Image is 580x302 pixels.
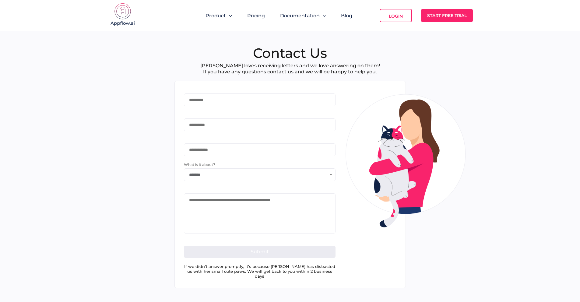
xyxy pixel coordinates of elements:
a: Blog [341,13,352,19]
button: Documentation [280,13,326,19]
span: What is it about? [184,162,215,167]
a: Pricing [247,13,265,19]
a: Start Free Trial [421,9,473,22]
h1: Contact Us [253,46,327,60]
img: appflow.ai-logo [107,3,138,27]
p: [PERSON_NAME] loves receiving letters and we love answering on them! If you have any questions co... [200,63,380,75]
a: Login [380,9,412,22]
p: If we didn’t answer promptly, it’s because [PERSON_NAME] has distracted us with her small cute pa... [184,264,336,279]
span: Documentation [280,13,320,19]
button: Product [206,13,232,19]
span: Product [206,13,226,19]
button: Submit [184,246,336,258]
img: muffin [345,93,466,228]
